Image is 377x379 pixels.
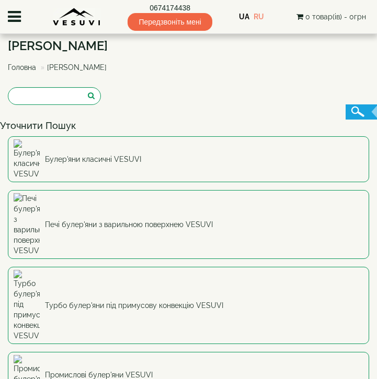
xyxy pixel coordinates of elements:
[8,39,369,53] h1: [PERSON_NAME]
[239,13,249,21] a: UA
[14,193,40,256] img: Печі булер'яни з варильною поверхнею VESUVI
[128,13,212,31] span: Передзвоніть мені
[254,13,264,21] a: RU
[53,8,101,26] img: Завод VESUVI
[38,62,107,73] li: [PERSON_NAME]
[305,13,366,21] span: 0 товар(ів) - 0грн
[8,63,36,72] a: Головна
[8,267,369,344] a: Турбо булер'яни під примусову конвекцію VESUVI Турбо булер'яни під примусову конвекцію VESUVI
[14,139,40,179] img: Булер'яни класичні VESUVI
[293,11,369,22] button: 0 товар(ів) - 0грн
[128,3,212,13] a: 0674174438
[8,136,369,182] a: Булер'яни класичні VESUVI Булер'яни класичні VESUVI
[8,190,369,259] a: Печі булер'яни з варильною поверхнею VESUVI Печі булер'яни з варильною поверхнею VESUVI
[14,270,40,341] img: Турбо булер'яни під примусову конвекцію VESUVI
